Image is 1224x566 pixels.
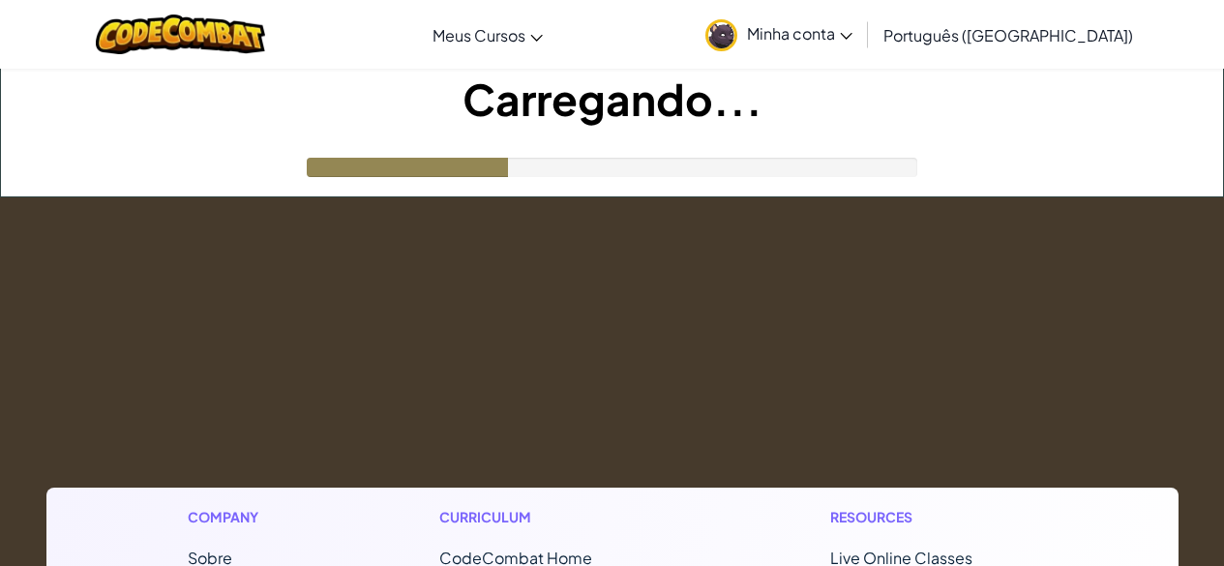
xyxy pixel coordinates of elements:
img: CodeCombat logo [96,15,265,54]
span: Minha conta [747,23,852,44]
a: Português ([GEOGRAPHIC_DATA]) [874,9,1143,61]
a: Minha conta [696,4,862,65]
h1: Company [188,507,283,527]
span: Português ([GEOGRAPHIC_DATA]) [883,25,1133,45]
span: Meus Cursos [433,25,525,45]
a: Meus Cursos [423,9,552,61]
img: avatar [705,19,737,51]
h1: Carregando... [1,69,1223,129]
h1: Curriculum [439,507,673,527]
h1: Resources [830,507,1036,527]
